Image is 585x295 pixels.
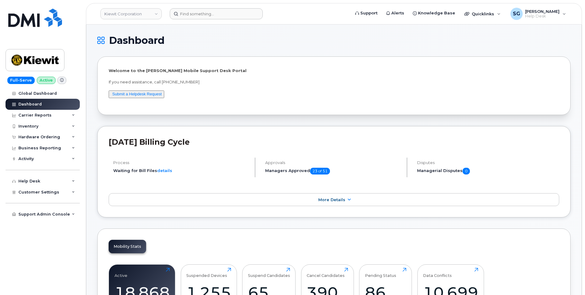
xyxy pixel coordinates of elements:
[109,90,164,98] button: Submit a Helpdesk Request
[310,168,330,174] span: 23 of 51
[109,36,165,45] span: Dashboard
[318,197,345,202] span: More Details
[109,68,559,74] p: Welcome to the [PERSON_NAME] Mobile Support Desk Portal
[417,168,559,174] h5: Managerial Disputes
[417,160,559,165] h4: Disputes
[114,268,127,278] div: Active
[157,168,172,173] a: details
[265,160,401,165] h4: Approvals
[109,137,559,147] h2: [DATE] Billing Cycle
[113,160,250,165] h4: Process
[109,79,559,85] p: If you need assistance, call [PHONE_NUMBER]
[112,92,162,96] a: Submit a Helpdesk Request
[265,168,401,174] h5: Managers Approved
[307,268,345,278] div: Cancel Candidates
[463,168,470,174] span: 0
[248,268,290,278] div: Suspend Candidates
[365,268,396,278] div: Pending Status
[423,268,452,278] div: Data Conflicts
[186,268,227,278] div: Suspended Devices
[113,168,250,174] li: Waiting for Bill Files
[558,268,580,290] iframe: Messenger Launcher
